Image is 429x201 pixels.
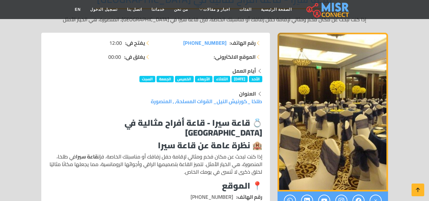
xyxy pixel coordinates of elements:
[203,7,230,12] span: اخبار و مقالات
[76,152,98,161] strong: قاعة سيرا
[108,53,121,61] span: 00:00
[183,38,226,48] span: [PHONE_NUMBER]
[49,153,262,176] p: إذا كنت تبحث عن مكان فخم ومثالي لإقامة حفل زفافك أو مناسبتك الخاصة، فإن في طلخا، المنصورة، هي الخ...
[157,76,174,82] span: الجمعة
[151,97,262,106] a: طلخا _كورنيش النيل_ القوات المسلحة, , المنصورة
[70,3,86,16] a: EN
[278,33,388,191] div: 1 / 1
[239,89,256,98] strong: العنوان
[124,115,262,140] strong: 💍 قاعة سيرا - قاعة أفراح مثالية في [GEOGRAPHIC_DATA]
[249,76,262,82] span: الأحد
[278,33,388,191] img: قاعة سيرا - قاعة أفراح مثالية في المنصورة
[214,53,256,61] strong: الموقع الالكتروني:
[124,53,145,61] strong: يغلق في:
[214,76,231,82] span: الثلاثاء
[231,76,248,82] span: [DATE]
[49,193,262,201] li: [PHONE_NUMBER]
[230,39,256,47] strong: رقم الهاتف:
[232,66,256,76] strong: أيام العمل
[306,2,349,17] img: main.misr_connect
[195,76,212,82] span: الأربعاء
[125,39,145,47] strong: يفتح في:
[41,16,388,23] p: إذا كنت تبحث عن مكان فخم ومثالي لإقامة حفل زفافك أو مناسبتك الخاصة، فإن قاعة سيرا في [GEOGRAPHIC_...
[109,39,122,47] span: 12:00
[222,178,262,193] strong: 📍 الموقع
[122,3,147,16] a: اتصل بنا
[235,3,256,16] a: الفئات
[139,76,155,82] span: السبت
[256,3,297,16] a: الصفحة الرئيسية
[183,39,226,47] a: [PHONE_NUMBER]
[158,137,262,153] strong: 🏨 نظرة عامة عن قاعة سيرا
[85,3,122,16] a: تسجيل الدخول
[175,76,194,82] span: الخميس
[236,193,262,201] strong: رقم الهاتف:
[193,3,235,16] a: اخبار و مقالات
[147,3,169,16] a: خدماتنا
[169,3,193,16] a: من نحن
